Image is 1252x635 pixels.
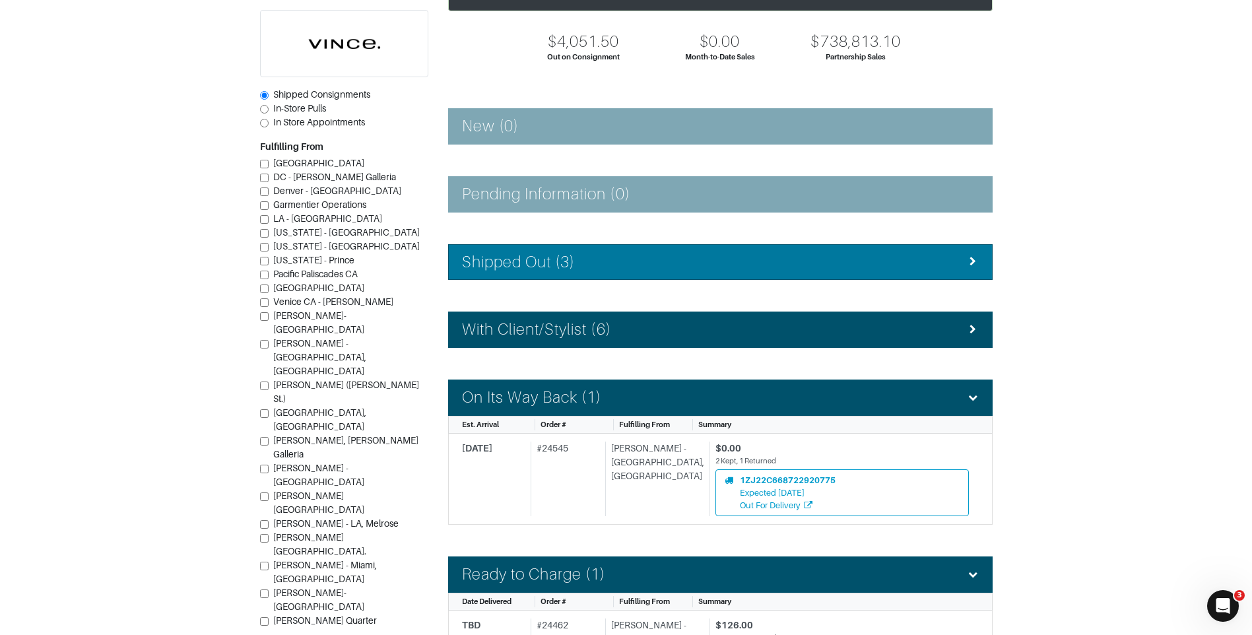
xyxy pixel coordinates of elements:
[260,617,269,626] input: [PERSON_NAME] Quarter
[462,320,611,339] h4: With Client/Stylist (6)
[260,174,269,182] input: DC - [PERSON_NAME] Galleria
[462,388,602,407] h4: On Its Way Back (1)
[700,32,740,51] div: $0.00
[260,140,323,154] label: Fulfilling From
[260,409,269,418] input: [GEOGRAPHIC_DATA], [GEOGRAPHIC_DATA]
[260,298,269,307] input: Venice CA - [PERSON_NAME]
[462,620,480,630] span: TBD
[273,518,399,529] span: [PERSON_NAME] - LA, Melrose
[273,560,377,584] span: [PERSON_NAME] - Miami, [GEOGRAPHIC_DATA]
[273,615,377,626] span: [PERSON_NAME] Quarter
[740,499,836,512] div: Out For Delivery
[462,443,492,453] span: [DATE]
[260,160,269,168] input: [GEOGRAPHIC_DATA]
[260,312,269,321] input: [PERSON_NAME]-[GEOGRAPHIC_DATA]
[273,338,366,376] span: [PERSON_NAME] - [GEOGRAPHIC_DATA], [GEOGRAPHIC_DATA]
[273,269,358,279] span: Pacific Paliscades CA
[715,469,969,517] a: 1ZJ22C668722920775Expected [DATE]Out For Delivery
[260,187,269,196] input: Denver - [GEOGRAPHIC_DATA]
[605,442,704,516] div: [PERSON_NAME] - [GEOGRAPHIC_DATA], [GEOGRAPHIC_DATA]
[260,243,269,251] input: [US_STATE] - [GEOGRAPHIC_DATA]
[462,420,499,428] span: Est. Arrival
[273,296,393,307] span: Venice CA - [PERSON_NAME]
[619,420,670,428] span: Fulfilling From
[260,215,269,224] input: LA - [GEOGRAPHIC_DATA]
[260,201,269,210] input: Garmentier Operations
[260,284,269,293] input: [GEOGRAPHIC_DATA]
[740,474,836,486] div: 1ZJ22C668722920775
[462,597,511,605] span: Date Delivered
[273,532,366,556] span: [PERSON_NAME][GEOGRAPHIC_DATA].
[826,51,886,63] div: Partnership Sales
[273,310,364,335] span: [PERSON_NAME]-[GEOGRAPHIC_DATA]
[462,185,630,204] h4: Pending Information (0)
[698,420,731,428] span: Summary
[715,442,969,455] div: $0.00
[698,597,731,605] span: Summary
[260,257,269,265] input: [US_STATE] - Prince
[547,51,620,63] div: Out on Consignment
[541,420,566,428] span: Order #
[273,199,366,210] span: Garmentier Operations
[260,492,269,501] input: [PERSON_NAME][GEOGRAPHIC_DATA]
[1234,590,1245,601] span: 3
[273,117,365,127] span: In Store Appointments
[273,463,364,487] span: [PERSON_NAME] - [GEOGRAPHIC_DATA]
[261,11,428,77] img: cyAkLTq7csKWtL9WARqkkVaF.png
[740,486,836,499] div: Expected [DATE]
[273,172,396,182] span: DC - [PERSON_NAME] Galleria
[260,520,269,529] input: [PERSON_NAME] - LA, Melrose
[260,340,269,349] input: [PERSON_NAME] - [GEOGRAPHIC_DATA], [GEOGRAPHIC_DATA]
[273,255,354,265] span: [US_STATE] - Prince
[273,89,370,100] span: Shipped Consignments
[685,51,755,63] div: Month-to-Date Sales
[260,589,269,598] input: [PERSON_NAME]- [GEOGRAPHIC_DATA]
[260,105,269,114] input: In-Store Pulls
[260,465,269,473] input: [PERSON_NAME] - [GEOGRAPHIC_DATA]
[260,562,269,570] input: [PERSON_NAME] - Miami, [GEOGRAPHIC_DATA]
[260,382,269,390] input: [PERSON_NAME] ([PERSON_NAME] St.)
[715,618,969,632] div: $126.00
[715,455,969,467] div: 2 Kept, 1 Returned
[462,253,576,272] h4: Shipped Out (3)
[810,32,901,51] div: $738,813.10
[273,587,364,612] span: [PERSON_NAME]- [GEOGRAPHIC_DATA]
[273,103,326,114] span: In-Store Pulls
[260,437,269,446] input: [PERSON_NAME], [PERSON_NAME] Galleria
[260,119,269,127] input: In Store Appointments
[260,271,269,279] input: Pacific Paliscades CA
[1207,590,1239,622] iframe: Intercom live chat
[273,490,364,515] span: [PERSON_NAME][GEOGRAPHIC_DATA]
[531,442,600,516] div: # 24545
[541,597,566,605] span: Order #
[273,241,420,251] span: [US_STATE] - [GEOGRAPHIC_DATA]
[273,158,364,168] span: [GEOGRAPHIC_DATA]
[273,185,401,196] span: Denver - [GEOGRAPHIC_DATA]
[273,435,418,459] span: [PERSON_NAME], [PERSON_NAME] Galleria
[548,32,619,51] div: $4,051.50
[273,407,366,432] span: [GEOGRAPHIC_DATA], [GEOGRAPHIC_DATA]
[462,565,606,584] h4: Ready to Charge (1)
[619,597,670,605] span: Fulfilling From
[260,91,269,100] input: Shipped Consignments
[260,229,269,238] input: [US_STATE] - [GEOGRAPHIC_DATA]
[273,380,419,404] span: [PERSON_NAME] ([PERSON_NAME] St.)
[462,117,519,136] h4: New (0)
[273,227,420,238] span: [US_STATE] - [GEOGRAPHIC_DATA]
[273,213,382,224] span: LA - [GEOGRAPHIC_DATA]
[260,534,269,543] input: [PERSON_NAME][GEOGRAPHIC_DATA].
[273,283,364,293] span: [GEOGRAPHIC_DATA]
